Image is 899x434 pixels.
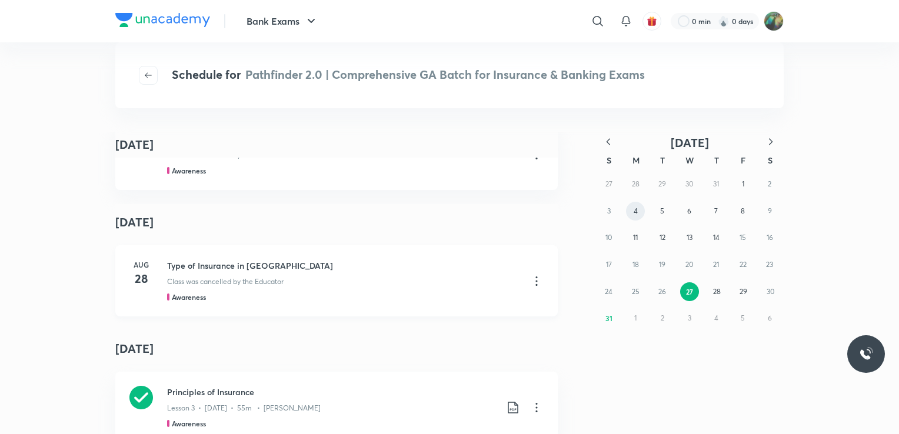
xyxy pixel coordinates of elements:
[740,287,747,296] abbr: August 29, 2025
[714,155,719,166] abbr: Thursday
[115,13,210,30] a: Company Logo
[653,202,672,221] button: August 5, 2025
[660,206,664,215] abbr: August 5, 2025
[707,202,725,221] button: August 7, 2025
[245,66,645,82] span: Pathfinder 2.0 | Comprehensive GA Batch for Insurance & Banking Exams
[115,330,558,367] h4: [DATE]
[172,292,206,302] h5: Awareness
[680,228,699,247] button: August 13, 2025
[734,282,753,301] button: August 29, 2025
[626,202,645,221] button: August 4, 2025
[653,228,672,247] button: August 12, 2025
[741,155,745,166] abbr: Friday
[239,9,325,33] button: Bank Exams
[713,233,720,242] abbr: August 14, 2025
[741,206,745,215] abbr: August 8, 2025
[633,233,638,242] abbr: August 11, 2025
[713,287,721,296] abbr: August 28, 2025
[660,155,665,166] abbr: Tuesday
[167,403,321,413] p: Lesson 3 • [DATE] • 55m • [PERSON_NAME]
[680,202,699,221] button: August 6, 2025
[115,13,210,27] img: Company Logo
[734,175,753,193] button: August 1, 2025
[714,206,718,215] abbr: August 7, 2025
[642,12,661,31] button: avatar
[680,282,699,301] button: August 27, 2025
[115,204,558,241] h4: [DATE]
[647,16,657,26] img: avatar
[707,282,726,301] button: August 28, 2025
[607,155,611,166] abbr: Sunday
[626,228,645,247] button: August 11, 2025
[686,287,693,296] abbr: August 27, 2025
[167,276,284,287] p: Class was cancelled by the Educator
[707,228,725,247] button: August 14, 2025
[167,386,497,398] h3: Principles of Insurance
[685,155,694,166] abbr: Wednesday
[632,155,640,166] abbr: Monday
[859,347,873,361] img: ttu
[167,259,520,272] h3: Type of Insurance in [GEOGRAPHIC_DATA]
[115,136,154,153] h4: [DATE]
[734,202,753,221] button: August 8, 2025
[687,206,691,215] abbr: August 6, 2025
[768,155,773,166] abbr: Saturday
[718,15,730,27] img: streak
[687,233,692,242] abbr: August 13, 2025
[115,245,558,316] a: Aug28Type of Insurance in [GEOGRAPHIC_DATA]Class was cancelled by the EducatorAwareness
[129,270,153,288] h4: 28
[764,11,784,31] img: aayushi patil
[671,135,709,151] span: [DATE]
[172,66,645,85] h4: Schedule for
[660,233,665,242] abbr: August 12, 2025
[742,179,744,188] abbr: August 1, 2025
[172,418,206,429] h5: Awareness
[129,259,153,270] h6: Aug
[634,206,638,215] abbr: August 4, 2025
[621,135,758,150] button: [DATE]
[172,165,206,176] h5: Awareness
